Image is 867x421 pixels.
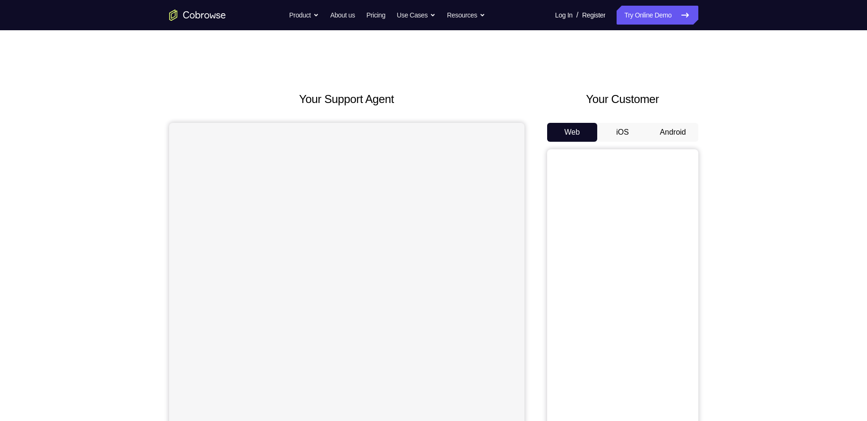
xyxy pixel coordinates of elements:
[397,6,436,25] button: Use Cases
[169,91,524,108] h2: Your Support Agent
[582,6,605,25] a: Register
[547,91,698,108] h2: Your Customer
[547,123,598,142] button: Web
[330,6,355,25] a: About us
[617,6,698,25] a: Try Online Demo
[366,6,385,25] a: Pricing
[576,9,578,21] span: /
[289,6,319,25] button: Product
[597,123,648,142] button: iOS
[447,6,485,25] button: Resources
[555,6,573,25] a: Log In
[648,123,698,142] button: Android
[169,9,226,21] a: Go to the home page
